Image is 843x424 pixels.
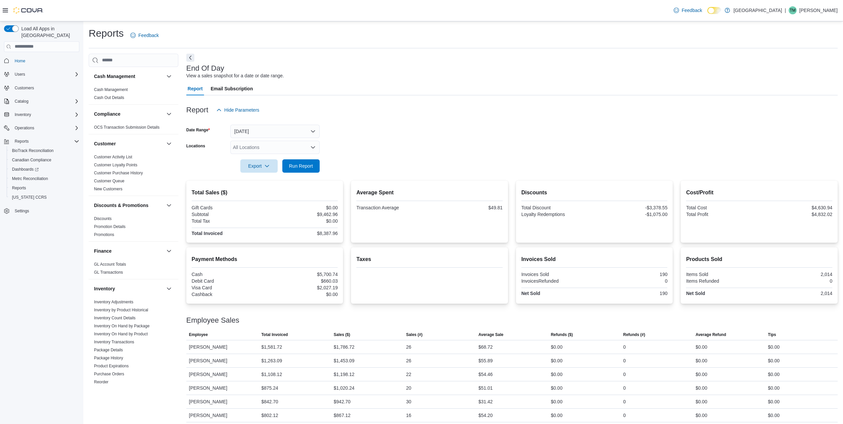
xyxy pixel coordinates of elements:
[192,278,263,284] div: Debit Card
[266,218,338,224] div: $0.00
[94,356,123,360] a: Package History
[186,54,194,62] button: Next
[15,139,29,144] span: Reports
[406,343,411,351] div: 26
[186,143,205,149] label: Locations
[799,6,838,14] p: [PERSON_NAME]
[186,316,239,324] h3: Employee Sales
[623,384,626,392] div: 0
[12,124,79,132] span: Operations
[12,167,39,172] span: Dashboards
[89,298,178,397] div: Inventory
[266,231,338,236] div: $8,387.96
[12,57,28,65] a: Home
[94,232,114,237] a: Promotions
[94,111,120,117] h3: Compliance
[707,7,721,14] input: Dark Mode
[9,175,51,183] a: Metrc Reconciliation
[261,343,282,351] div: $1,581.72
[94,315,136,321] span: Inventory Count Details
[623,332,645,337] span: Refunds (#)
[15,58,25,64] span: Home
[7,146,82,155] button: BioTrack Reconciliation
[551,370,562,378] div: $0.00
[478,398,493,406] div: $31.42
[9,165,41,173] a: Dashboards
[94,332,148,336] a: Inventory On Hand by Product
[230,125,320,138] button: [DATE]
[266,292,338,297] div: $0.00
[94,186,122,192] span: New Customers
[696,343,707,351] div: $0.00
[94,323,150,329] span: Inventory On Hand by Package
[89,260,178,279] div: Finance
[94,348,123,352] a: Package Details
[9,193,79,201] span: Washington CCRS
[7,183,82,193] button: Reports
[1,83,82,93] button: Customers
[768,411,780,419] div: $0.00
[7,165,82,174] a: Dashboards
[12,84,37,92] a: Customers
[266,205,338,210] div: $0.00
[89,123,178,134] div: Compliance
[12,207,79,215] span: Settings
[761,272,832,277] div: 2,014
[521,278,593,284] div: InvoicesRefunded
[94,363,129,369] span: Product Expirations
[12,137,31,145] button: Reports
[761,212,832,217] div: $4,832.02
[478,343,493,351] div: $68.72
[521,205,593,210] div: Total Discount
[94,379,108,385] span: Reorder
[244,159,274,173] span: Export
[289,163,313,169] span: Run Report
[768,398,780,406] div: $0.00
[186,395,259,408] div: [PERSON_NAME]
[94,300,133,304] a: Inventory Adjustments
[356,205,428,210] div: Transaction Average
[768,357,780,365] div: $0.00
[12,137,79,145] span: Reports
[671,4,705,17] a: Feedback
[12,207,32,215] a: Settings
[596,272,667,277] div: 190
[94,73,135,80] h3: Cash Management
[623,370,626,378] div: 0
[406,370,411,378] div: 22
[89,153,178,196] div: Customer
[186,368,259,381] div: [PERSON_NAME]
[192,218,263,224] div: Total Tax
[686,205,758,210] div: Total Cost
[94,87,128,92] span: Cash Management
[406,384,411,392] div: 20
[186,127,210,133] label: Date Range
[89,215,178,241] div: Discounts & Promotions
[686,212,758,217] div: Total Profit
[94,270,123,275] span: GL Transactions
[334,411,351,419] div: $867.12
[686,255,832,263] h2: Products Sold
[94,299,133,305] span: Inventory Adjustments
[696,357,707,365] div: $0.00
[12,70,28,78] button: Users
[1,110,82,119] button: Inventory
[551,332,573,337] span: Refunds ($)
[15,125,34,131] span: Operations
[261,357,282,365] div: $1,263.09
[192,189,338,197] h2: Total Sales ($)
[94,285,164,292] button: Inventory
[551,343,562,351] div: $0.00
[94,73,164,80] button: Cash Management
[94,371,124,377] span: Purchase Orders
[94,154,132,160] span: Customer Activity List
[623,398,626,406] div: 0
[94,285,115,292] h3: Inventory
[240,159,278,173] button: Export
[521,272,593,277] div: Invoices Sold
[15,99,28,104] span: Catalog
[94,202,148,209] h3: Discounts & Promotions
[266,278,338,284] div: $660.03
